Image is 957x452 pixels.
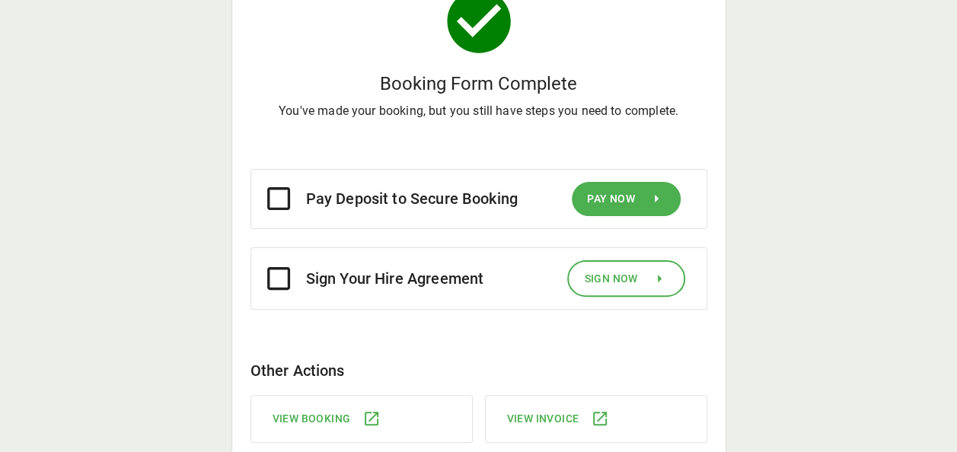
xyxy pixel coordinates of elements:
[567,260,684,298] button: Sign Now
[279,102,678,120] p: You've made your booking, but you still have steps you need to complete.
[507,409,579,428] span: View Invoice
[572,182,681,216] button: Pay Now
[257,402,397,436] button: View Booking
[587,189,635,208] span: Pay Now
[273,409,351,428] span: View Booking
[380,72,577,96] h5: Booking Form Complete
[306,266,484,291] h6: Sign Your Hire Agreement
[584,269,637,288] span: Sign Now
[492,402,625,436] button: View Invoice
[250,358,707,383] h6: Other Actions
[306,186,518,211] h6: Pay Deposit to Secure Booking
